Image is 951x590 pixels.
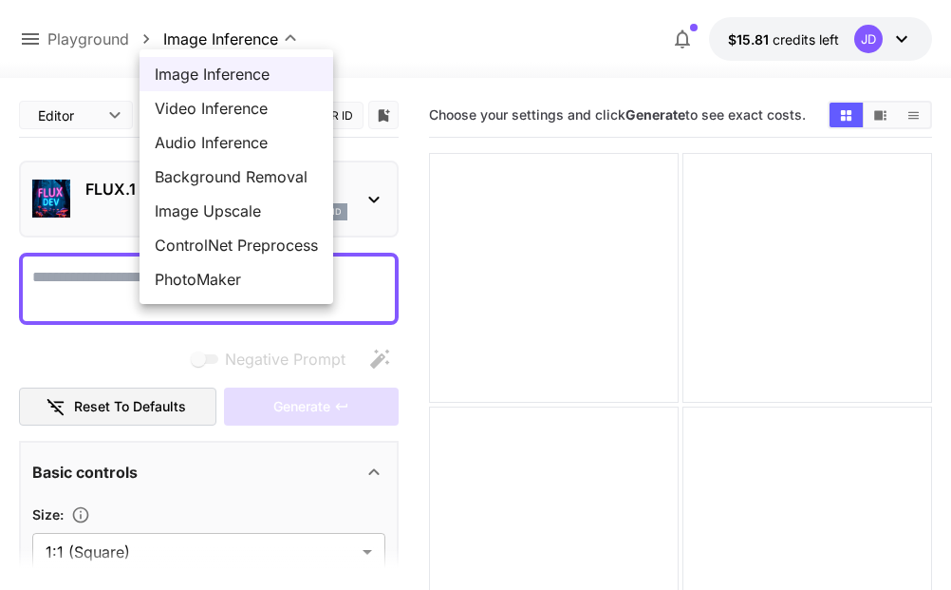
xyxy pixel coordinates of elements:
[155,97,318,120] span: Video Inference
[155,268,318,291] span: PhotoMaker
[155,165,318,188] span: Background Removal
[155,131,318,154] span: Audio Inference
[155,63,318,86] span: Image Inference
[155,200,318,222] span: Image Upscale
[155,234,318,257] span: ControlNet Preprocess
